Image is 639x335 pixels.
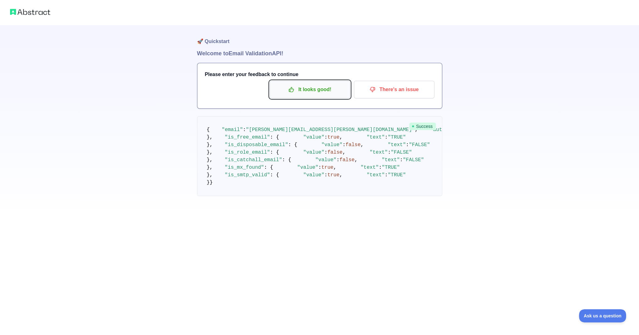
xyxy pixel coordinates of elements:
[328,172,339,178] span: true
[333,165,337,170] span: ,
[225,135,270,140] span: "is_free_email"
[366,135,385,140] span: "text"
[339,135,343,140] span: ,
[366,172,385,178] span: "text"
[324,150,328,155] span: :
[270,81,350,98] button: It looks good!
[225,172,270,178] span: "is_smtp_valid"
[343,150,346,155] span: ,
[354,81,434,98] button: There's an issue
[328,135,339,140] span: true
[318,165,322,170] span: :
[388,135,406,140] span: "TRUE"
[321,165,333,170] span: true
[225,150,270,155] span: "is_role_email"
[359,84,430,95] p: There's an issue
[406,142,409,148] span: :
[297,165,318,170] span: "value"
[225,165,264,170] span: "is_mx_found"
[303,150,324,155] span: "value"
[339,172,343,178] span: ,
[321,142,342,148] span: "value"
[355,157,358,163] span: ,
[385,172,388,178] span: :
[345,142,361,148] span: false
[361,165,379,170] span: "text"
[197,25,442,49] h1: 🚀 Quickstart
[264,165,273,170] span: : {
[303,135,324,140] span: "value"
[197,49,442,58] h1: Welcome to Email Validation API!
[246,127,415,133] span: "[PERSON_NAME][EMAIL_ADDRESS][PERSON_NAME][DOMAIN_NAME]"
[225,157,282,163] span: "is_catchall_email"
[324,135,328,140] span: :
[243,127,246,133] span: :
[339,157,355,163] span: false
[343,142,346,148] span: :
[361,142,364,148] span: ,
[388,172,406,178] span: "TRUE"
[391,150,412,155] span: "FALSE"
[10,8,50,16] img: Abstract logo
[336,157,339,163] span: :
[303,172,324,178] span: "value"
[579,309,626,322] iframe: Toggle Customer Support
[324,172,328,178] span: :
[207,127,210,133] span: {
[385,135,388,140] span: :
[328,150,343,155] span: false
[274,84,345,95] p: It looks good!
[382,165,400,170] span: "TRUE"
[315,157,336,163] span: "value"
[382,157,400,163] span: "text"
[205,71,434,78] h3: Please enter your feedback to continue
[288,142,297,148] span: : {
[222,127,243,133] span: "email"
[403,157,424,163] span: "FALSE"
[282,157,291,163] span: : {
[388,150,391,155] span: :
[388,142,406,148] span: "text"
[370,150,388,155] span: "text"
[379,165,382,170] span: :
[409,123,436,130] span: Success
[409,142,430,148] span: "FALSE"
[270,150,279,155] span: : {
[225,142,288,148] span: "is_disposable_email"
[400,157,403,163] span: :
[270,135,279,140] span: : {
[270,172,279,178] span: : {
